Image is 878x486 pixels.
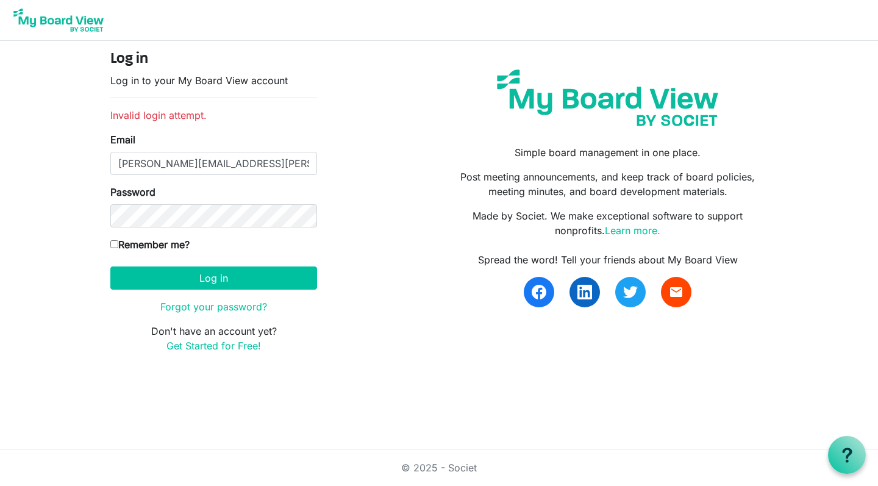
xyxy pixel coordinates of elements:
[605,224,660,237] a: Learn more.
[10,5,107,35] img: My Board View Logo
[448,170,768,199] p: Post meeting announcements, and keep track of board policies, meeting minutes, and board developm...
[401,462,477,474] a: © 2025 - Societ
[448,209,768,238] p: Made by Societ. We make exceptional software to support nonprofits.
[488,60,727,135] img: my-board-view-societ.svg
[110,237,190,252] label: Remember me?
[110,108,317,123] li: Invalid login attempt.
[160,301,267,313] a: Forgot your password?
[448,145,768,160] p: Simple board management in one place.
[110,132,135,147] label: Email
[577,285,592,299] img: linkedin.svg
[669,285,683,299] span: email
[110,324,317,353] p: Don't have an account yet?
[110,266,317,290] button: Log in
[661,277,691,307] a: email
[166,340,261,352] a: Get Started for Free!
[448,252,768,267] div: Spread the word! Tell your friends about My Board View
[623,285,638,299] img: twitter.svg
[532,285,546,299] img: facebook.svg
[110,73,317,88] p: Log in to your My Board View account
[110,51,317,68] h4: Log in
[110,240,118,248] input: Remember me?
[110,185,155,199] label: Password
